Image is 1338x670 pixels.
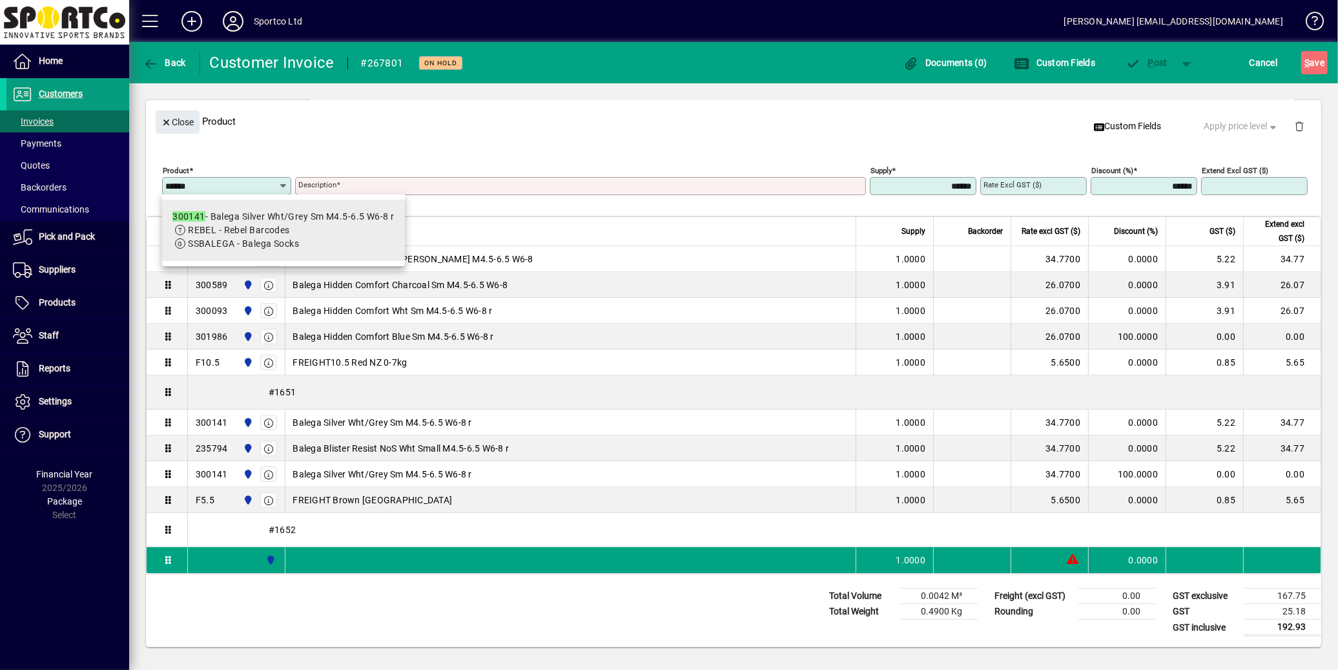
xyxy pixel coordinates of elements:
span: 1.0000 [896,330,926,343]
div: [PERSON_NAME] [EMAIL_ADDRESS][DOMAIN_NAME] [1064,11,1283,32]
span: 1.0000 [896,554,926,567]
a: Pick and Pack [6,221,129,253]
td: 192.93 [1244,620,1321,636]
td: 26.07 [1243,298,1321,324]
span: Balega Silver Wht/Grey Sm M4.5-6.5 W6-8 r [293,416,472,429]
td: Total Weight [823,604,900,620]
td: 34.77 [1243,410,1321,435]
span: Balega Blister Resist NoS Wht Small M4.5-6.5 W6-8 r [293,442,509,455]
div: #1652 [188,513,1321,547]
td: 5.22 [1166,410,1243,435]
div: 34.7700 [1019,468,1080,481]
span: On hold [424,59,457,67]
a: Backorders [6,176,129,198]
span: Sportco Ltd Warehouse [262,553,277,567]
td: 0.00 [1243,461,1321,487]
td: GST exclusive [1166,589,1244,604]
button: Post [1119,51,1174,74]
td: 5.65 [1243,350,1321,375]
span: Customers [39,89,83,99]
button: Apply price level [1199,115,1284,138]
span: Communications [13,204,89,215]
td: 26.07 [1243,272,1321,298]
span: Balega Hidden Comfort Wht Sm M4.5-6.5 W6-8 r [293,304,493,317]
a: Products [6,287,129,319]
td: 100.0000 [1088,324,1166,350]
span: Cancel [1250,52,1278,73]
button: Back [139,51,189,74]
span: SSBALEGA - Balega Socks [188,238,299,249]
td: 0.0000 [1088,298,1166,324]
span: Package [47,496,82,507]
span: Extend excl GST ($) [1251,217,1304,246]
span: Backorder [968,224,1003,238]
a: Knowledge Base [1296,3,1322,45]
mat-label: Description [298,180,336,189]
a: Support [6,419,129,451]
span: Sportco Ltd Warehouse [240,278,254,292]
div: 300093 [196,304,228,317]
span: Back [143,58,186,68]
app-page-header-button: Back [129,51,200,74]
span: ost [1126,58,1168,68]
app-page-header-button: Close [152,116,203,127]
td: 0.00 [1166,461,1243,487]
div: 300589 [196,278,228,291]
span: Sportco Ltd Warehouse [240,330,254,344]
span: 1.0000 [896,416,926,429]
span: GST ($) [1209,224,1235,238]
td: 0.00 [1166,324,1243,350]
td: GST [1166,604,1244,620]
button: Custom Fields [1011,51,1098,74]
div: Customer Invoice [210,52,334,73]
span: Pick and Pack [39,231,95,242]
button: Custom Fields [1088,115,1167,138]
span: Sportco Ltd Warehouse [240,355,254,370]
span: Sportco Ltd Warehouse [240,415,254,430]
a: Quotes [6,154,129,176]
span: Suppliers [39,264,76,275]
div: 34.7700 [1019,416,1080,429]
span: Balega Hidden Comfort Blue Sm M4.5-6.5 W6-8 r [293,330,494,343]
td: 0.85 [1166,487,1243,513]
span: 1.0000 [896,304,926,317]
span: Custom Fields [1093,120,1162,133]
span: Settings [39,396,72,406]
button: Close [156,110,200,134]
td: 25.18 [1244,604,1321,620]
div: 301986 [196,330,228,343]
span: REBEL - Rebel Barcodes [188,225,290,235]
div: 26.0700 [1019,304,1080,317]
a: Reports [6,353,129,385]
mat-label: Extend excl GST ($) [1202,166,1268,175]
span: 1.0000 [896,442,926,455]
td: 0.0000 [1088,487,1166,513]
span: Balega Blister Resist NoS [PERSON_NAME] M4.5-6.5 W6-8 [293,253,533,266]
div: 300141 [196,468,228,481]
div: Sportco Ltd [254,11,302,32]
td: Rounding [988,604,1078,620]
span: Close [161,112,194,133]
div: - Balega Silver Wht/Grey Sm M4.5-6.5 W6-8 r [172,210,394,224]
div: #267801 [361,53,404,74]
a: Invoices [6,110,129,132]
td: 0.0000 [1088,246,1166,272]
div: Product [146,98,1321,145]
div: 235794 [196,442,228,455]
td: 5.65 [1243,487,1321,513]
button: Cancel [1246,51,1281,74]
td: 34.77 [1243,435,1321,461]
button: Documents (0) [900,51,991,74]
mat-option: 300141 - Balega Silver Wht/Grey Sm M4.5-6.5 W6-8 r [162,200,404,261]
span: Home [39,56,63,66]
button: Save [1301,51,1328,74]
td: 5.22 [1166,435,1243,461]
td: 3.91 [1166,272,1243,298]
span: Sportco Ltd Warehouse [240,493,254,507]
span: FREIGHT10.5 Red NZ 0-7kg [293,356,407,369]
span: 1.0000 [896,278,926,291]
span: Sportco Ltd Warehouse [240,441,254,455]
td: 0.0000 [1088,435,1166,461]
td: Freight (excl GST) [988,589,1078,604]
em: 300141 [172,211,205,222]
